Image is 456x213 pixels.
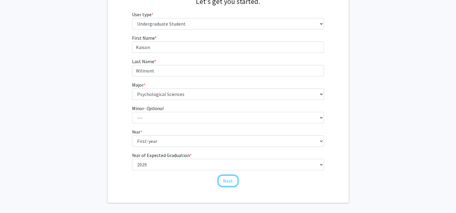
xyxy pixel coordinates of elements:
[132,152,192,159] label: Year of Expected Graduation
[132,105,164,112] label: Minor
[132,35,155,41] span: First Name
[218,175,238,187] button: Next
[132,81,146,88] label: Major
[5,186,26,208] iframe: Chat
[132,11,153,18] label: User type
[132,58,154,64] span: Last Name
[144,105,164,111] i: - Optional
[132,128,142,135] label: Year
